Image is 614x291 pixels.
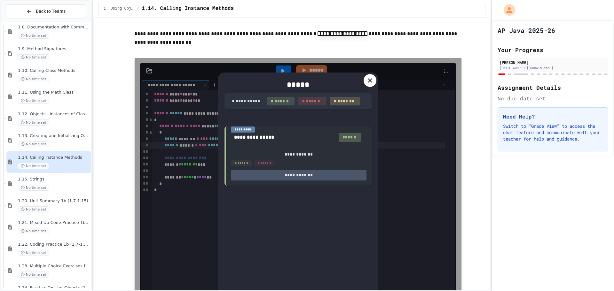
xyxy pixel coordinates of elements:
[498,95,608,102] div: No due date set
[18,54,49,60] span: No time set
[18,25,90,30] span: 1.8. Documentation with Comments and Preconditions
[497,3,517,17] div: My Account
[18,198,90,204] span: 1.20. Unit Summary 1b (1.7-1.15)
[18,46,90,52] span: 1.9. Method Signatures
[18,177,90,182] span: 1.15. Strings
[18,68,90,73] span: 1.10. Calling Class Methods
[18,111,90,117] span: 1.12. Objects - Instances of Classes
[18,163,49,169] span: No time set
[503,113,603,120] h3: Need Help?
[18,33,49,39] span: No time set
[36,8,66,15] span: Back to Teams
[18,76,49,82] span: No time set
[18,242,90,247] span: 1.22. Coding Practice 1b (1.7-1.15)
[142,5,234,12] span: 1.14. Calling Instance Methods
[6,4,86,18] button: Back to Teams
[18,141,49,147] span: No time set
[18,285,90,291] span: 1.24. Practice Test for Objects (1.12-1.14)
[18,228,49,234] span: No time set
[18,133,90,139] span: 1.13. Creating and Initializing Objects: Constructors
[498,26,555,35] h1: AP Java 2025-26
[18,250,49,256] span: No time set
[498,45,608,54] h2: Your Progress
[500,59,606,65] div: [PERSON_NAME]
[18,272,49,278] span: No time set
[18,155,90,160] span: 1.14. Calling Instance Methods
[500,65,606,70] div: [EMAIL_ADDRESS][DOMAIN_NAME]
[137,6,139,11] span: /
[18,264,90,269] span: 1.23. Multiple Choice Exercises for Unit 1b (1.9-1.15)
[18,119,49,126] span: No time set
[18,90,90,95] span: 1.11. Using the Math Class
[503,123,603,142] p: Switch to "Grade View" to access the chat feature and communicate with your teacher for help and ...
[498,83,608,92] h2: Assignment Details
[18,185,49,191] span: No time set
[18,98,49,104] span: No time set
[18,206,49,212] span: No time set
[104,6,134,11] span: 1. Using Objects and Methods
[18,220,90,226] span: 1.21. Mixed Up Code Practice 1b (1.7-1.15)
